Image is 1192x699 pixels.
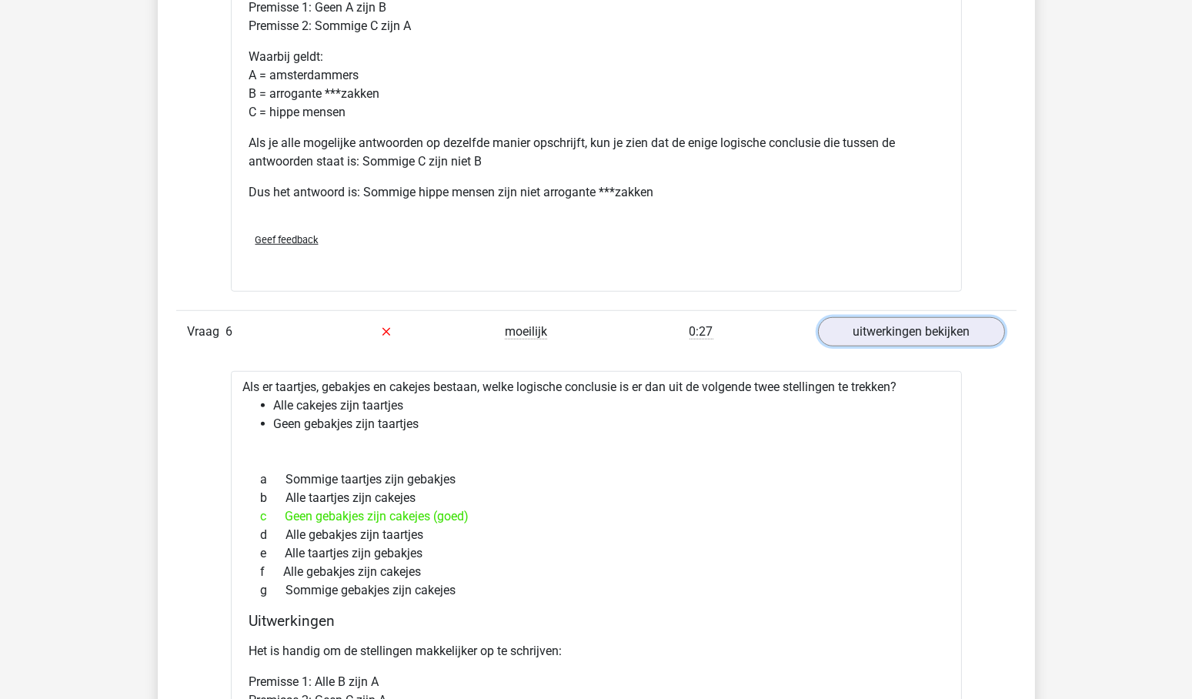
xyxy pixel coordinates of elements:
span: 0:27 [689,324,713,339]
span: c [261,507,285,526]
div: Alle gebakjes zijn taartjes [249,526,943,544]
p: Dus het antwoord is: Sommige hippe mensen zijn niet arrogante ***zakken [249,183,943,202]
span: b [261,489,286,507]
div: Alle taartjes zijn gebakjes [249,544,943,563]
span: 6 [226,324,233,339]
div: Alle gebakjes zijn cakejes [249,563,943,581]
p: Waarbij geldt: A = amsterdammers B = arrogante ***zakken C = hippe mensen [249,48,943,122]
li: Geen gebakjes zijn taartjes [274,415,950,433]
span: d [261,526,286,544]
div: Sommige gebakjes zijn cakejes [249,581,943,600]
span: f [261,563,284,581]
span: a [261,470,286,489]
h4: Uitwerkingen [249,612,943,630]
p: Als je alle mogelijke antwoorden op dezelfde manier opschrijft, kun je zien dat de enige logische... [249,134,943,171]
div: Alle taartjes zijn cakejes [249,489,943,507]
span: moeilijk [505,324,547,339]
a: uitwerkingen bekijken [818,317,1005,346]
span: Vraag [188,323,226,341]
span: Geef feedback [255,234,319,246]
div: Sommige taartjes zijn gebakjes [249,470,943,489]
span: e [261,544,285,563]
li: Alle cakejes zijn taartjes [274,396,950,415]
div: Geen gebakjes zijn cakejes (goed) [249,507,943,526]
p: Het is handig om de stellingen makkelijker op te schrijven: [249,642,943,661]
span: g [261,581,286,600]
